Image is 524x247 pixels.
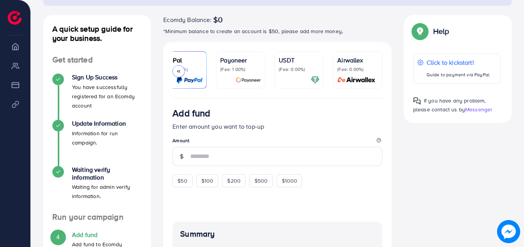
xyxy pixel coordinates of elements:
[337,66,378,72] p: (Fee: 0.00%)
[311,76,320,84] img: card
[177,177,187,185] span: $50
[413,24,427,38] img: Popup guide
[433,27,449,36] p: Help
[72,182,142,201] p: Waiting for admin verify information.
[56,233,60,242] span: 4
[72,129,142,147] p: Information for run campaign.
[499,222,518,241] img: image
[279,66,320,72] p: (Fee: 0.00%)
[72,82,142,110] p: You have successfully registered for an Ecomdy account
[172,137,382,147] legend: Amount
[43,24,151,43] h4: A quick setup guide for your business.
[427,70,489,79] p: Guide to payment via PayPal
[172,122,382,131] p: Enter amount you want to top-up
[282,177,298,185] span: $1000
[8,11,22,25] img: logo
[43,166,151,212] li: Waiting verify information
[72,231,142,239] h4: Add fund
[163,15,211,24] span: Ecomdy Balance:
[176,76,203,84] img: card
[413,97,421,105] img: Popup guide
[43,55,151,65] h4: Get started
[335,76,378,84] img: card
[254,177,268,185] span: $500
[201,177,214,185] span: $100
[213,15,223,24] span: $0
[43,120,151,166] li: Update Information
[72,74,142,81] h4: Sign Up Success
[220,66,261,72] p: (Fee: 1.00%)
[337,55,378,65] p: Airwallex
[43,74,151,120] li: Sign Up Success
[72,166,142,181] h4: Waiting verify information
[180,229,375,239] h4: Summary
[413,97,486,113] span: If you have any problem, please contact us by
[236,76,261,84] img: card
[465,106,492,113] span: Messenger
[163,27,392,36] p: *Minimum balance to create an account is $50, please add more money.
[279,55,320,65] p: USDT
[227,177,241,185] span: $200
[220,55,261,65] p: Payoneer
[427,58,489,67] p: Click to kickstart!
[162,55,203,65] p: PayPal
[72,120,142,127] h4: Update Information
[172,108,210,119] h3: Add fund
[43,212,151,222] h4: Run your campaign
